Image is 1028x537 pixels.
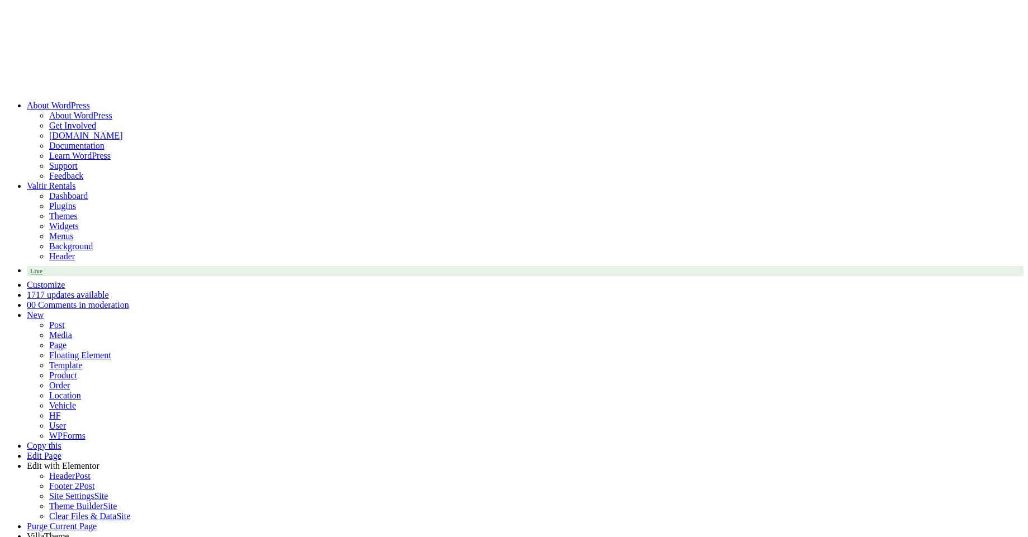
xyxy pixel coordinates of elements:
[75,471,91,481] span: Post
[49,241,93,251] a: Background
[49,411,60,420] a: HF
[49,330,72,340] a: Media
[49,131,123,140] a: [DOMAIN_NAME]
[27,521,97,531] a: Purge Current Page
[49,221,79,231] a: Widgets
[49,231,74,241] a: Menus
[49,121,96,130] a: Get Involved
[49,360,82,370] a: Template
[49,161,78,170] a: Support
[27,101,90,110] span: About WordPress
[49,401,76,410] a: Vehicle
[49,320,65,330] a: Post
[27,300,31,310] span: 0
[27,280,65,289] a: Customize
[49,431,86,440] a: WPForms
[49,471,75,481] span: Header
[36,290,109,300] span: 17 updates available
[49,471,91,481] a: HeaderPost
[49,211,78,221] a: Themes
[49,251,75,261] a: Header
[27,461,100,471] span: Edit with Elementor
[27,111,1024,131] ul: About WordPress
[49,501,117,511] a: Theme BuilderSite
[27,290,36,300] span: 17
[49,191,88,201] a: Dashboard
[49,501,103,511] span: Theme Builder
[49,491,108,501] a: Site SettingsSite
[49,350,111,360] a: Floating Element
[49,141,105,150] a: Documentation
[49,511,130,521] a: Clear Files & DataSite
[49,511,116,521] span: Clear Files & Data
[31,300,129,310] span: 0 Comments in moderation
[49,340,67,350] a: Page
[49,421,66,430] a: User
[49,381,70,390] a: Order
[27,191,1024,211] ul: Valtir Rentals
[49,171,83,180] a: Feedback
[49,491,94,501] span: Site Settings
[27,181,76,191] a: Valtir Rentals
[49,111,112,120] a: About WordPress
[27,320,1024,441] ul: New
[49,151,111,160] a: Learn WordPress
[49,391,81,400] a: Location
[49,481,94,491] a: Footer 2Post
[27,310,44,320] span: New
[27,211,1024,262] ul: Valtir Rentals
[27,266,1024,276] a: Live
[49,370,77,380] a: Product
[49,481,79,491] span: Footer 2
[27,451,61,460] a: Edit Page
[94,491,108,501] span: Site
[49,201,76,211] a: Plugins
[103,501,117,511] span: Site
[27,441,61,450] a: Copy this
[27,131,1024,181] ul: About WordPress
[79,481,95,491] span: Post
[116,511,130,521] span: Site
